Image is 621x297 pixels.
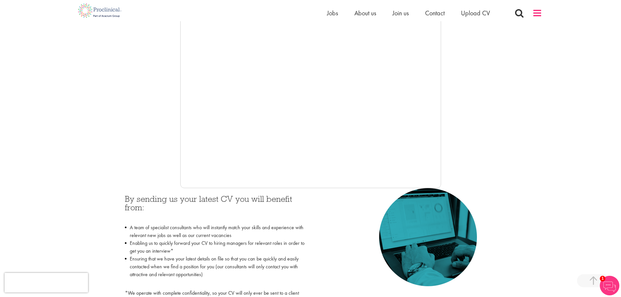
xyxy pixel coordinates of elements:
a: Contact [425,9,445,17]
iframe: reCAPTCHA [5,273,88,292]
a: About us [354,9,376,17]
li: Enabling us to quickly forward your CV to hiring managers for relevant roles in order to get you ... [125,239,306,255]
li: Ensuring that we have your latest details on file so that you can be quickly and easily contacted... [125,255,306,286]
img: Chatbot [600,276,619,295]
a: Jobs [327,9,338,17]
h3: By sending us your latest CV you will benefit from: [125,195,306,220]
a: Join us [392,9,409,17]
span: 1 [600,276,605,281]
li: A team of specialist consultants who will instantly match your skills and experience with relevan... [125,224,306,239]
a: Upload CV [461,9,490,17]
